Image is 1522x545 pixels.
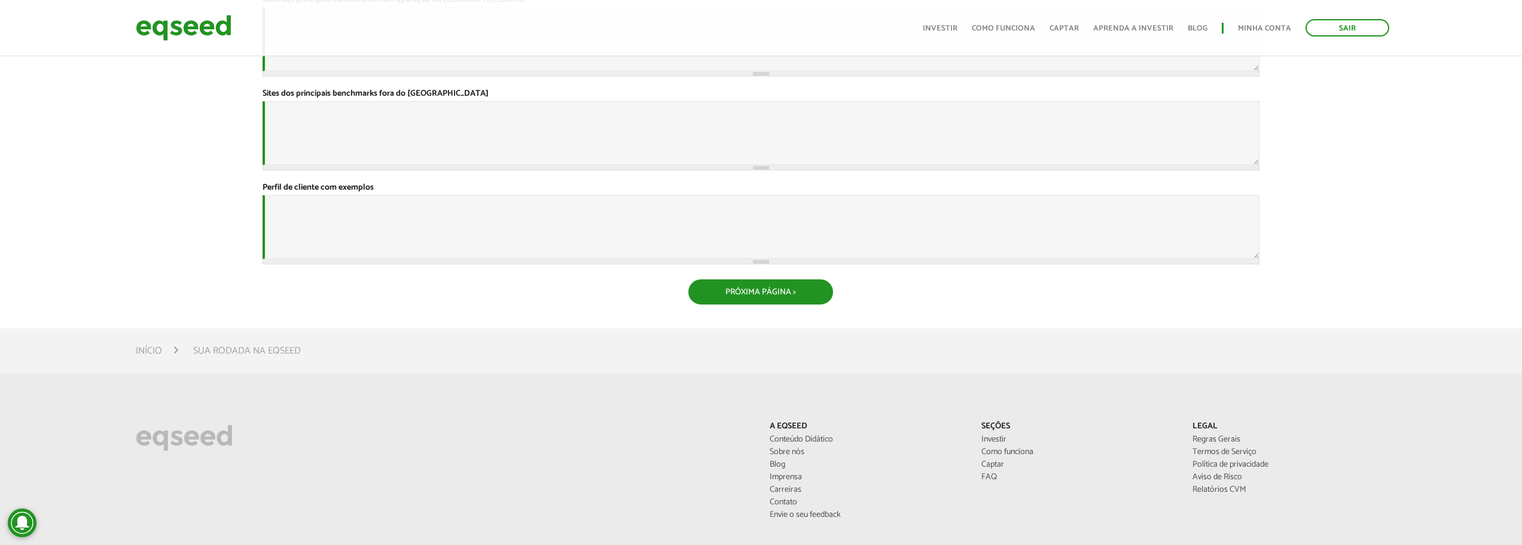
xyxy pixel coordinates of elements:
[1093,25,1173,32] a: Aprenda a investir
[770,422,963,432] p: A EqSeed
[1050,25,1079,32] a: Captar
[923,25,957,32] a: Investir
[1188,25,1207,32] a: Blog
[688,279,833,305] button: Próxima Página >
[770,436,963,444] a: Conteúdo Didático
[193,343,301,359] li: Sua rodada na EqSeed
[770,448,963,456] a: Sobre nós
[972,25,1035,32] a: Como funciona
[1192,422,1386,432] p: Legal
[263,184,374,192] label: Perfil de cliente com exemplos
[981,448,1175,456] a: Como funciona
[136,346,162,356] a: Início
[1192,448,1386,456] a: Termos de Serviço
[770,498,963,507] a: Contato
[136,12,231,44] img: EqSeed
[1306,19,1389,36] a: Sair
[981,473,1175,482] a: FAQ
[1192,486,1386,494] a: Relatórios CVM
[770,486,963,494] a: Carreiras
[1192,461,1386,469] a: Política de privacidade
[1192,436,1386,444] a: Regras Gerais
[770,473,963,482] a: Imprensa
[136,422,233,454] img: EqSeed Logo
[1238,25,1291,32] a: Minha conta
[981,436,1175,444] a: Investir
[263,90,489,98] label: Sites dos principais benchmarks fora do [GEOGRAPHIC_DATA]
[981,461,1175,469] a: Captar
[981,422,1175,432] p: Seções
[1192,473,1386,482] a: Aviso de Risco
[770,461,963,469] a: Blog
[770,511,963,519] a: Envie o seu feedback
